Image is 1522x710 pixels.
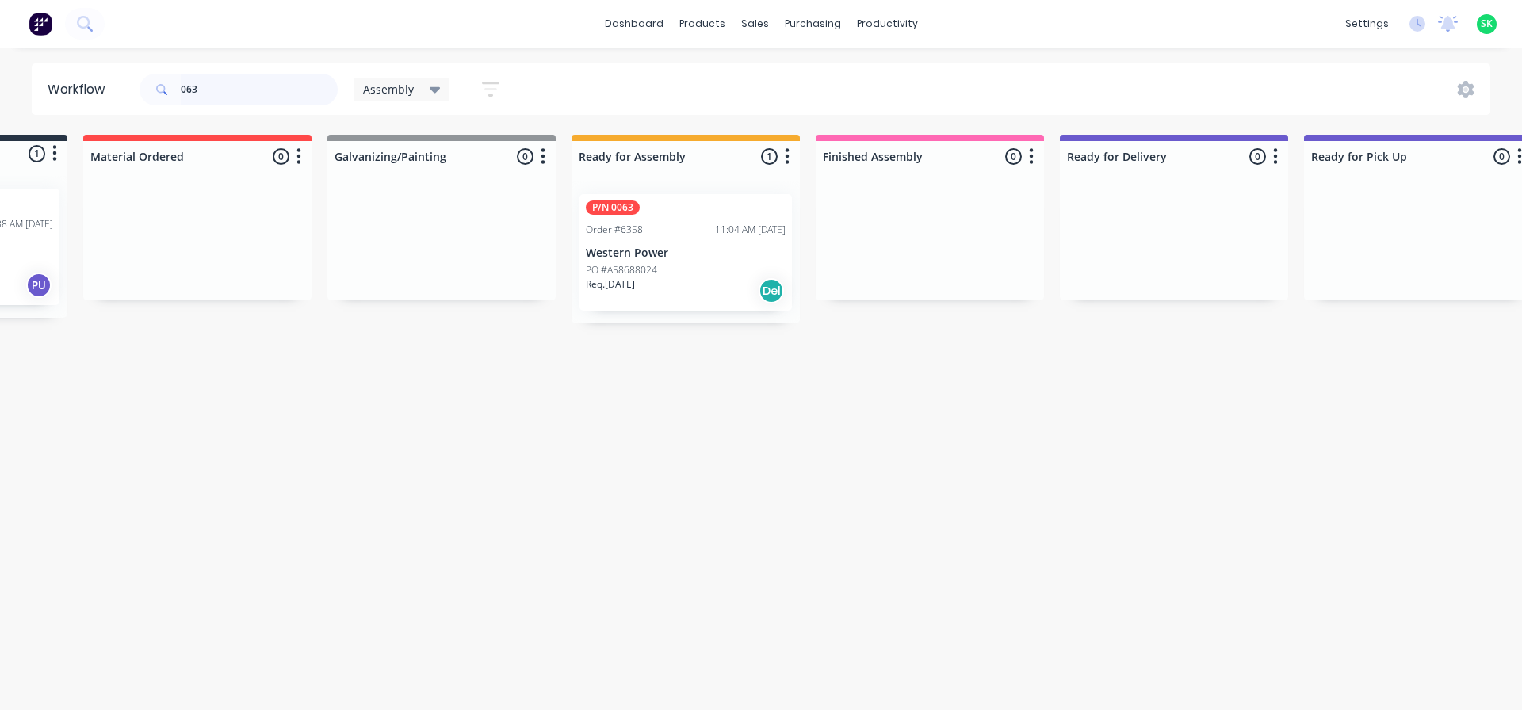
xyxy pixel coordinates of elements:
[733,12,777,36] div: sales
[586,263,657,277] p: PO #A58688024
[48,80,113,99] div: Workflow
[29,12,52,36] img: Factory
[1481,17,1493,31] span: SK
[26,273,52,298] div: PU
[1337,12,1397,36] div: settings
[849,12,926,36] div: productivity
[715,223,786,237] div: 11:04 AM [DATE]
[597,12,671,36] a: dashboard
[586,223,643,237] div: Order #6358
[671,12,733,36] div: products
[586,277,635,292] p: Req. [DATE]
[579,194,792,311] div: P/N 0063Order #635811:04 AM [DATE]Western PowerPO #A58688024Req.[DATE]Del
[181,74,338,105] input: Search for orders...
[586,200,640,215] div: P/N 0063
[777,12,849,36] div: purchasing
[586,246,786,260] p: Western Power
[759,278,784,303] div: Del
[363,81,414,97] span: Assembly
